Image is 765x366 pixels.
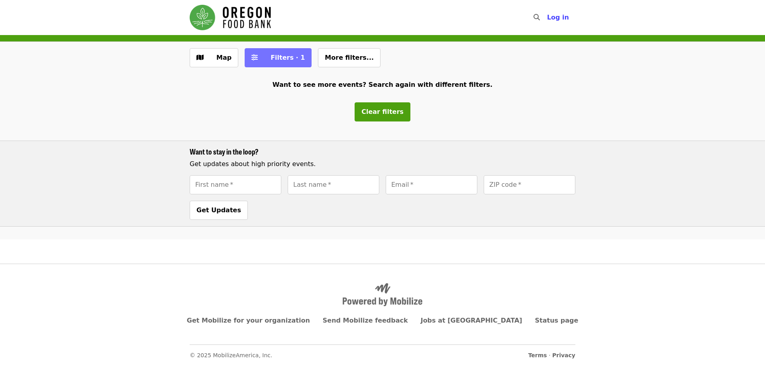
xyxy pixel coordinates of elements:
a: Jobs at [GEOGRAPHIC_DATA] [421,317,522,324]
input: [object Object] [484,175,575,194]
span: Filters · 1 [271,54,305,61]
span: Want to see more events? Search again with different filters. [273,81,492,88]
input: Search [545,8,551,27]
a: Terms [528,352,547,358]
span: © 2025 MobilizeAmerica, Inc. [190,352,273,358]
button: Get Updates [190,201,248,220]
nav: Secondary footer navigation [190,344,575,360]
span: Map [216,54,231,61]
img: Powered by Mobilize [343,283,422,306]
img: Oregon Food Bank - Home [190,5,271,30]
input: [object Object] [190,175,281,194]
a: Get Mobilize for your organization [187,317,310,324]
button: Clear filters [355,102,410,121]
button: More filters... [318,48,381,67]
span: Clear filters [361,108,404,115]
span: Get updates about high priority events. [190,160,316,168]
i: search icon [534,14,540,21]
button: Filters (1 selected) [245,48,312,67]
i: sliders-h icon [251,54,258,61]
a: Status page [535,317,579,324]
span: Want to stay in the loop? [190,146,259,157]
input: [object Object] [386,175,477,194]
span: Get Updates [196,206,241,214]
button: Log in [541,10,575,25]
span: · [528,351,575,360]
input: [object Object] [288,175,379,194]
nav: Primary footer navigation [190,316,575,325]
button: Show map view [190,48,238,67]
a: Send Mobilize feedback [323,317,408,324]
span: Log in [547,14,569,21]
i: map icon [196,54,204,61]
span: More filters... [325,54,374,61]
a: Privacy [552,352,575,358]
